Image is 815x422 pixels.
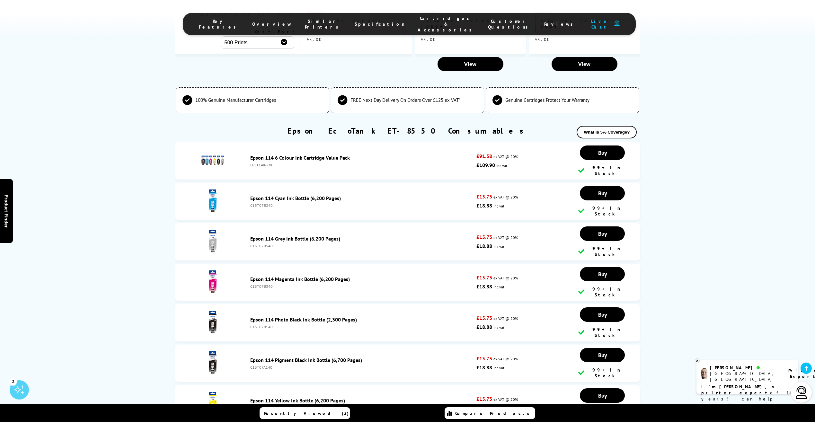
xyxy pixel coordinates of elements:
[493,276,518,280] span: ex VAT @ 20%
[578,286,626,298] div: 99+ In Stock
[598,392,607,399] span: Buy
[578,246,626,257] div: 99+ In Stock
[250,163,473,167] div: EPS114INKVL
[493,235,518,240] span: ex VAT @ 20%
[201,311,224,333] img: Epson 114 Photo Black Ink Bottle (2,300 Pages)
[455,410,533,416] span: Compare Products
[578,327,626,338] div: 99+ In Stock
[250,195,341,201] a: Epson 114 Cyan Ink Bottle (6,200 Pages)
[421,37,436,42] span: £5.00
[578,165,626,176] div: 99+ In Stock
[355,21,405,27] span: Specification
[701,368,707,379] img: ashley-livechat.png
[250,284,473,289] div: C13T07B340
[476,274,492,281] strong: £15.73
[307,37,322,42] span: £5.00
[201,351,224,374] img: Epson 114 Pigment Black Ink Bottle (6,700 Pages)
[350,97,460,103] span: FREE Next Day Delivery On Orders Over £125 ex VAT*
[264,410,349,416] span: Recently Viewed (3)
[488,18,531,30] span: Customer Questions
[493,154,518,159] span: ex VAT @ 20%
[535,37,550,42] span: £5.00
[476,283,492,290] strong: £18.88
[445,407,535,419] a: Compare Products
[589,18,611,30] span: Live Chat
[476,324,492,330] strong: £18.88
[250,397,345,404] a: Epson 114 Yellow Ink Bottle (6,200 Pages)
[493,365,504,370] span: inc vat
[250,203,473,208] div: C13T07B240
[195,97,276,103] span: 100% Genuine Manufacturer Cartridges
[577,126,637,138] button: What is 5% Coverage?
[493,244,504,249] span: inc vat
[250,357,362,363] a: Epson 114 Pigment Black Ink Bottle (6,700 Pages)
[496,163,507,168] span: inc vat
[476,162,495,168] strong: £109.90
[250,276,350,282] a: Epson 114 Magenta Ink Bottle (6,200 Pages)
[598,189,607,197] span: Buy
[493,285,504,289] span: inc vat
[493,325,504,330] span: inc vat
[493,356,518,361] span: ex VAT @ 20%
[476,355,492,362] strong: £15.73
[250,243,473,248] div: C13T07B540
[552,57,617,71] a: View
[710,365,780,371] div: [PERSON_NAME]
[201,270,224,293] img: Epson 114 Magenta Ink Bottle (6,200 Pages)
[252,21,292,27] span: Overview
[701,384,793,414] p: of 14 years! I can help you choose the right product
[701,384,776,396] b: I'm [PERSON_NAME], a printer expert
[201,392,224,414] img: Epson 114 Yellow Ink Bottle (6,200 Pages)
[493,204,504,208] span: inc vat
[438,57,503,71] a: View
[493,195,518,199] span: ex VAT @ 20%
[288,126,527,136] a: Epson EcoTank ET-8550 Consumables
[260,407,350,419] a: Recently Viewed (3)
[250,324,473,329] div: C13T07B140
[201,149,224,171] img: Epson 114 6 Colour Ink Cartridge Value Pack
[476,243,492,249] strong: £18.88
[201,189,224,212] img: Epson 114 Cyan Ink Bottle (6,200 Pages)
[476,396,492,402] strong: £15.73
[250,316,357,323] a: Epson 114 Photo Black Ink Bottle (2,300 Pages)
[418,15,475,33] span: Cartridges & Accessories
[476,202,492,209] strong: £18.88
[3,195,10,228] span: Product Finder
[598,351,607,359] span: Buy
[250,235,340,242] a: Epson 114 Grey Ink Bottle (6,200 Pages)
[10,378,17,385] div: 3
[476,315,492,321] strong: £15.73
[250,154,350,161] a: Epson 114 6 Colour Ink Cartridge Value Pack
[795,386,808,399] img: user-headset-light.svg
[305,18,342,30] span: Similar Printers
[493,316,518,321] span: ex VAT @ 20%
[544,21,576,27] span: Reviews
[614,21,620,27] img: user-headset-duotone.svg
[578,367,626,379] div: 99+ In Stock
[250,365,473,370] div: C13T07A140
[598,270,607,278] span: Buy
[201,230,224,252] img: Epson 114 Grey Ink Bottle (6,200 Pages)
[476,234,492,240] strong: £15.73
[199,18,239,30] span: Key Features
[598,311,607,318] span: Buy
[476,153,492,159] strong: £91.58
[578,205,626,217] div: 99+ In Stock
[598,230,607,237] span: Buy
[476,193,492,200] strong: £15.73
[578,60,590,68] span: View
[505,97,589,103] span: Genuine Cartridges Protect Your Warranty
[476,364,492,371] strong: £18.88
[464,60,476,68] span: View
[493,397,518,402] span: ex VAT @ 20%
[710,371,780,382] div: [GEOGRAPHIC_DATA], [GEOGRAPHIC_DATA]
[598,149,607,156] span: Buy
